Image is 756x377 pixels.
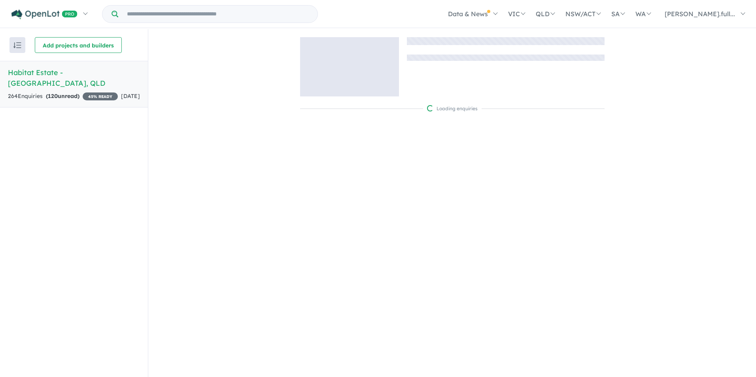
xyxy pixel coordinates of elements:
[13,42,21,48] img: sort.svg
[83,92,118,100] span: 45 % READY
[35,37,122,53] button: Add projects and builders
[665,10,735,18] span: [PERSON_NAME].full...
[11,9,77,19] img: Openlot PRO Logo White
[48,92,58,100] span: 120
[121,92,140,100] span: [DATE]
[427,105,478,113] div: Loading enquiries
[46,92,79,100] strong: ( unread)
[8,92,118,101] div: 264 Enquir ies
[120,6,316,23] input: Try estate name, suburb, builder or developer
[8,67,140,89] h5: Habitat Estate - [GEOGRAPHIC_DATA] , QLD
